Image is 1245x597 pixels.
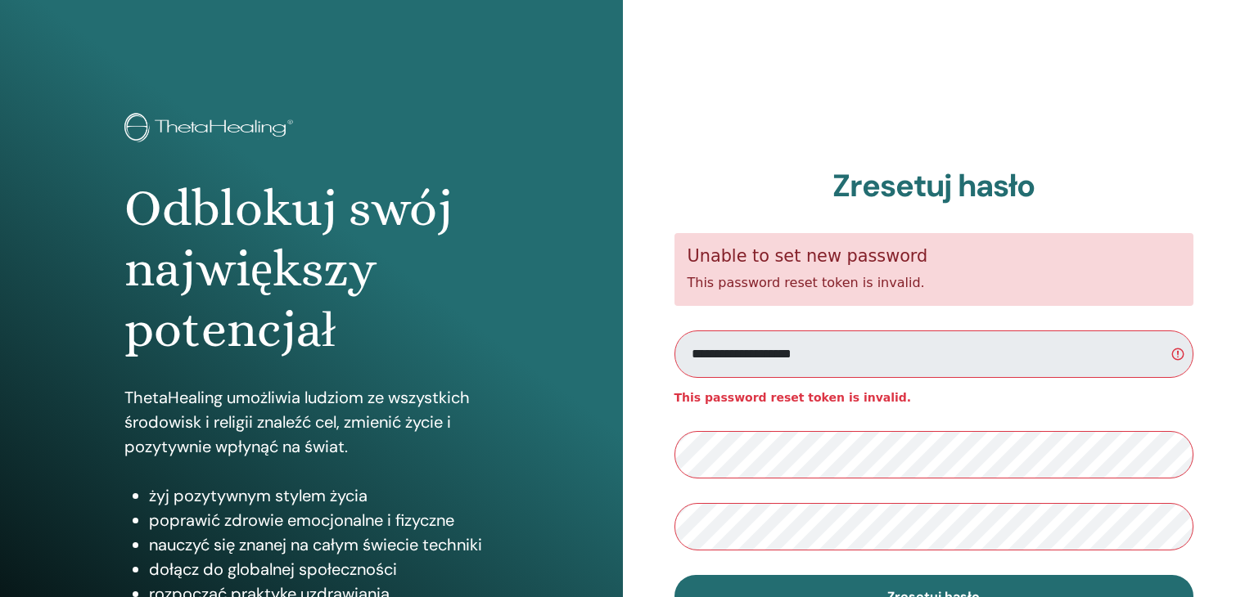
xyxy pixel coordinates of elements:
[149,557,498,581] li: dołącz do globalnej społeczności
[674,233,1194,306] div: This password reset token is invalid.
[688,246,1181,267] h5: Unable to set new password
[674,391,912,404] strong: This password reset token is invalid.
[124,178,498,361] h1: Odblokuj swój największy potencjał
[149,508,498,532] li: poprawić zdrowie emocjonalne i fizyczne
[149,532,498,557] li: nauczyć się znanej na całym świecie techniki
[149,483,498,508] li: żyj pozytywnym stylem życia
[124,385,498,459] p: ThetaHealing umożliwia ludziom ze wszystkich środowisk i religii znaleźć cel, zmienić życie i poz...
[674,168,1194,205] h2: Zresetuj hasło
